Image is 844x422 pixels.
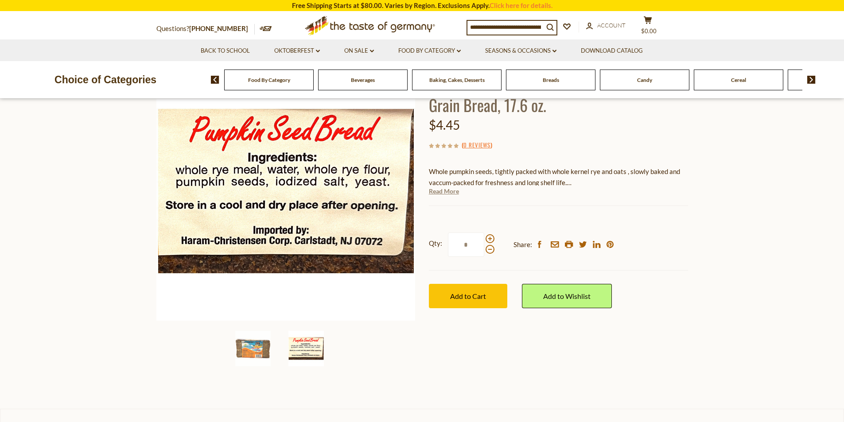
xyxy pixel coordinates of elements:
a: Click here for details. [490,1,552,9]
a: 0 Reviews [463,140,490,150]
a: Add to Wishlist [522,284,612,308]
span: Add to Cart [450,292,486,300]
img: Landsberg Natural Pumpkin Seed Whole Grain Bread, 17.6 oz. [156,62,416,321]
a: Account [586,21,626,31]
p: Questions? [156,23,255,35]
span: Account [597,22,626,29]
span: Share: [513,239,532,250]
strong: Qty: [429,238,442,249]
a: Read More [429,187,459,196]
img: next arrow [807,76,816,84]
a: Download Catalog [581,46,643,56]
span: $0.00 [641,27,657,35]
img: previous arrow [211,76,219,84]
a: Breads [543,77,559,83]
button: Add to Cart [429,284,507,308]
button: $0.00 [635,16,661,38]
a: [PHONE_NUMBER] [189,24,248,32]
a: Candy [637,77,652,83]
span: $4.45 [429,117,460,132]
img: Landsberg Natural Pumpkin Seed Whole Grain Bread, 17.6 oz. [235,331,271,366]
p: Whole pumpkin seeds, tightly packed with whole kernel rye and oats , slowly baked and vaccum-pack... [429,166,688,188]
input: Qty: [448,232,484,257]
a: Baking, Cakes, Desserts [429,77,485,83]
img: Landsberg Natural Pumpkin Seed Whole Grain Bread, 17.6 oz. [288,331,324,366]
a: Oktoberfest [274,46,320,56]
a: Beverages [351,77,375,83]
a: On Sale [344,46,374,56]
a: Food By Category [248,77,290,83]
a: Cereal [731,77,746,83]
a: Food By Category [398,46,461,56]
a: Seasons & Occasions [485,46,556,56]
span: ( ) [462,140,492,149]
a: Back to School [201,46,250,56]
